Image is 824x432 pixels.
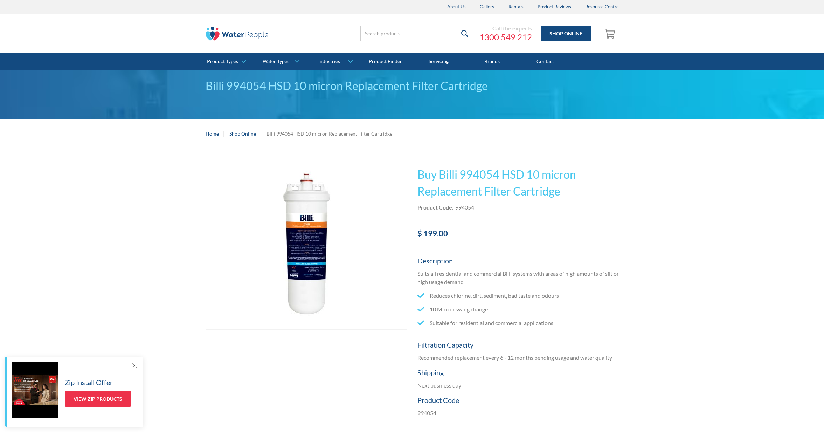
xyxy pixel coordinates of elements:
h5: Product Code [417,395,619,405]
a: Brands [465,53,519,70]
a: Servicing [412,53,465,70]
div: | [222,129,226,138]
div: 994054 [455,203,474,212]
a: Product Types [199,53,252,70]
input: Search products [360,26,472,41]
li: Suitable for residential and commercial applications [417,319,619,327]
div: Billi 994054 HSD 10 micron Replacement Filter Cartridge [206,77,619,94]
p: 994054 [417,409,619,417]
a: Shop Online [541,26,591,41]
div: | [259,129,263,138]
h5: Description [417,255,619,266]
a: Home [206,130,219,137]
a: View Zip Products [65,391,131,407]
a: 1300 549 212 [479,32,532,42]
a: Product Finder [359,53,412,70]
li: 10 Micron swing change [417,305,619,314]
a: Contact [519,53,572,70]
li: Reduces chlorine, dirt, sediment, bad taste and odours [417,292,619,300]
h5: Filtration Capacity [417,340,619,350]
img: The Water People [206,27,269,41]
div: Water Types [263,59,289,64]
p: Suits all residential and commercial Billi systems with areas of high amounts of silt or high usa... [417,269,619,286]
h1: Buy Billi 994054 HSD 10 micron Replacement Filter Cartridge [417,166,619,200]
div: $ 199.00 [417,228,619,239]
div: Billi 994054 HSD 10 micron Replacement Filter Cartridge [266,130,392,137]
div: Product Types [207,59,238,64]
div: Industries [318,59,340,64]
a: open lightbox [206,159,407,330]
h5: Shipping [417,367,619,378]
h5: Zip Install Offer [65,377,113,388]
img: shopping cart [604,28,617,39]
a: Industries [305,53,358,70]
img: Billi 994054 HSD 10 micron Replacement Filter Cartridge [221,159,391,329]
div: Call the experts [479,25,532,32]
strong: Product Code: [417,204,453,211]
a: Shop Online [229,130,256,137]
a: Water Types [252,53,305,70]
p: Next business day [417,381,619,390]
p: Recommended replacement every 6 - 12 months pending usage and water quality [417,354,619,362]
a: Open empty cart [602,25,619,42]
img: Zip Install Offer [12,362,58,418]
